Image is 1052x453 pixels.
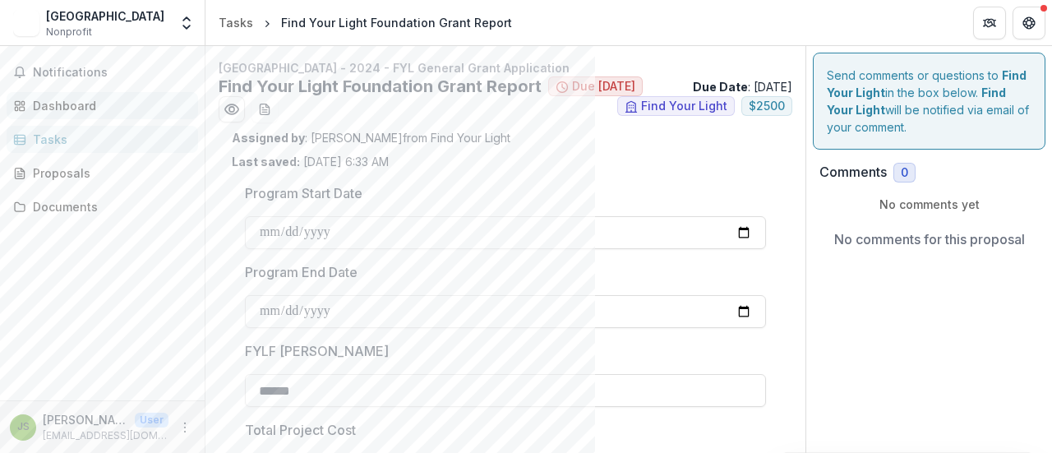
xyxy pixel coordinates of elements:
[641,99,727,113] span: Find Your Light
[46,25,92,39] span: Nonprofit
[175,418,195,437] button: More
[245,341,389,361] p: FYLF [PERSON_NAME]
[834,229,1025,249] p: No comments for this proposal
[232,153,389,170] p: [DATE] 6:33 AM
[219,96,245,122] button: Preview 3ff39f65-5476-4b76-ad11-68be4e9885fd.pdf
[7,59,198,86] button: Notifications
[572,80,635,94] span: Due [DATE]
[245,420,356,440] p: Total Project Cost
[281,14,512,31] div: Find Your Light Foundation Grant Report
[7,159,198,187] a: Proposals
[819,164,887,180] h2: Comments
[46,7,164,25] div: [GEOGRAPHIC_DATA]
[901,166,908,180] span: 0
[33,97,185,114] div: Dashboard
[212,11,260,35] a: Tasks
[232,129,779,146] p: : [PERSON_NAME] from Find Your Light
[212,11,519,35] nav: breadcrumb
[693,80,748,94] strong: Due Date
[33,198,185,215] div: Documents
[175,7,198,39] button: Open entity switcher
[251,96,278,122] button: download-word-button
[219,76,542,96] h2: Find Your Light Foundation Grant Report
[693,78,792,95] p: : [DATE]
[973,7,1006,39] button: Partners
[7,126,198,153] a: Tasks
[1013,7,1045,39] button: Get Help
[219,59,792,76] p: [GEOGRAPHIC_DATA] - 2024 - FYL General Grant Application
[135,413,168,428] p: User
[245,262,358,282] p: Program End Date
[219,14,253,31] div: Tasks
[7,193,198,220] a: Documents
[245,183,362,203] p: Program Start Date
[43,411,128,428] p: [PERSON_NAME]
[33,131,185,148] div: Tasks
[43,428,168,443] p: [EMAIL_ADDRESS][DOMAIN_NAME]
[749,99,785,113] span: $ 2500
[7,92,198,119] a: Dashboard
[232,131,305,145] strong: Assigned by
[819,196,1039,213] p: No comments yet
[17,422,30,432] div: Jessica Shaw
[33,164,185,182] div: Proposals
[232,155,300,169] strong: Last saved:
[813,53,1045,150] div: Send comments or questions to in the box below. will be notified via email of your comment.
[13,10,39,36] img: North Valley Music School
[33,66,191,80] span: Notifications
